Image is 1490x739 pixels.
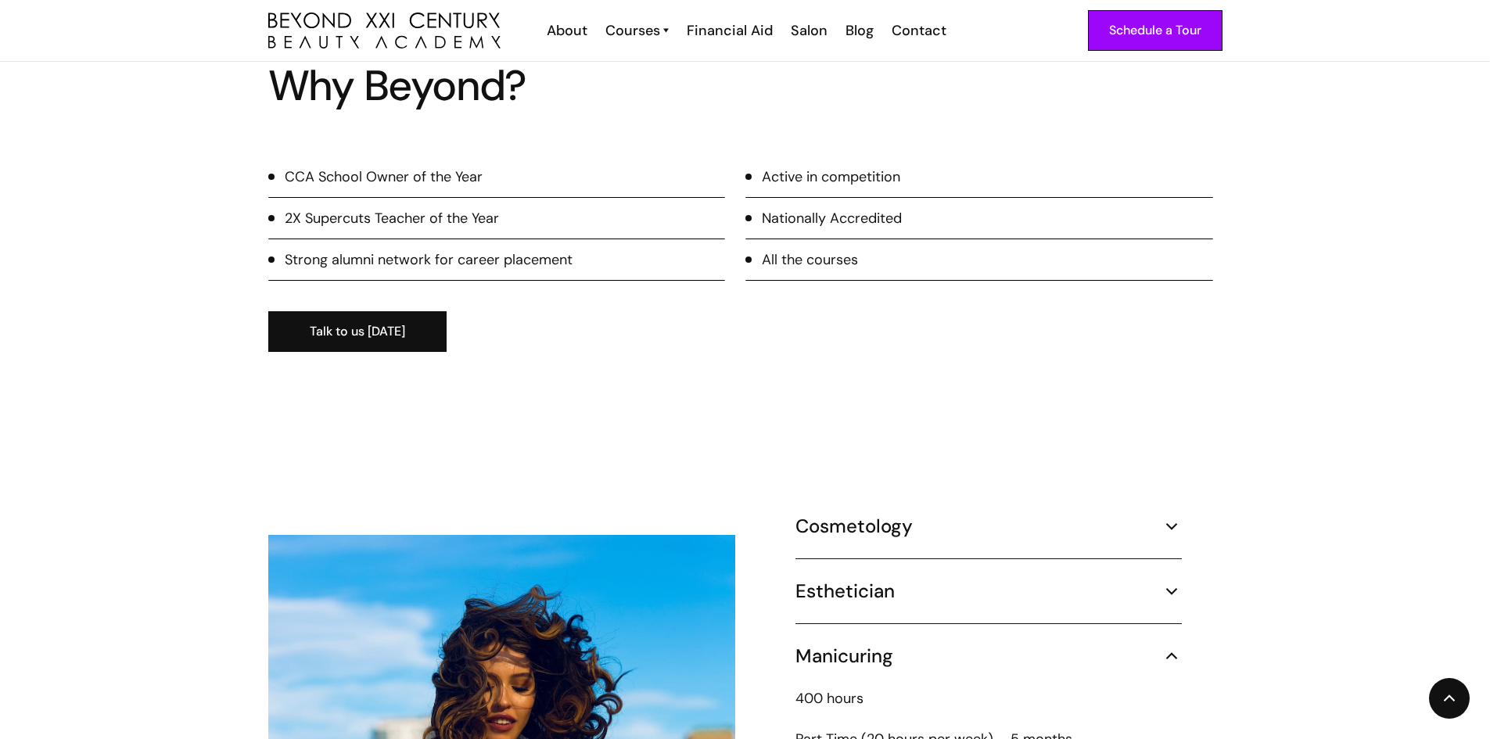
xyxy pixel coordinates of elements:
[268,65,655,107] h3: Why Beyond?
[547,20,587,41] div: About
[762,167,900,187] div: Active in competition
[1088,10,1223,51] a: Schedule a Tour
[268,13,501,49] img: beyond 21st century beauty academy logo
[285,249,573,270] div: Strong alumni network for career placement
[791,20,828,41] div: Salon
[285,208,499,228] div: 2X Supercuts Teacher of the Year
[846,20,874,41] div: Blog
[605,20,660,41] div: Courses
[268,13,501,49] a: home
[285,167,483,187] div: CCA School Owner of the Year
[1109,20,1201,41] div: Schedule a Tour
[795,579,895,603] h5: Esthetician
[762,208,902,228] div: Nationally Accredited
[835,20,881,41] a: Blog
[781,20,835,41] a: Salon
[892,20,946,41] div: Contact
[677,20,781,41] a: Financial Aid
[537,20,595,41] a: About
[881,20,954,41] a: Contact
[605,20,669,41] a: Courses
[268,311,447,352] a: Talk to us [DATE]
[687,20,773,41] div: Financial Aid
[795,644,893,668] h5: Manicuring
[795,515,913,538] h5: Cosmetology
[762,249,858,270] div: All the courses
